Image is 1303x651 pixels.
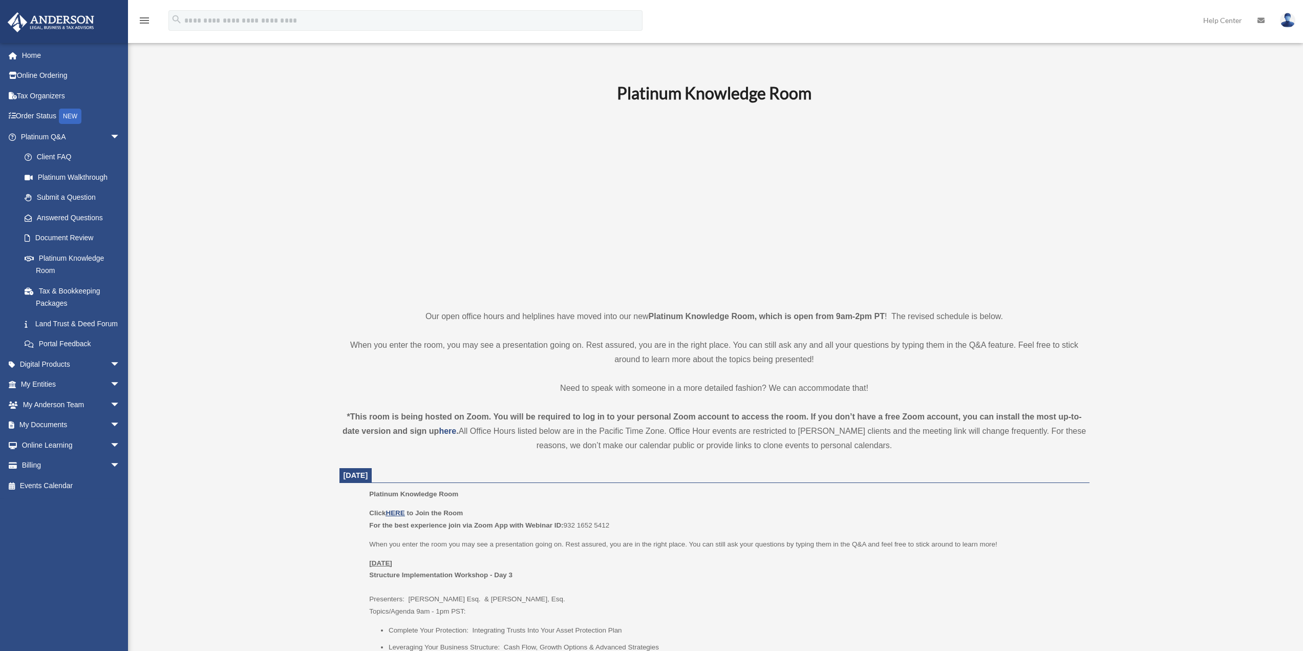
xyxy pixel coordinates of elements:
[110,127,131,148] span: arrow_drop_down
[14,248,131,281] a: Platinum Knowledge Room
[649,312,885,321] strong: Platinum Knowledge Room, which is open from 9am-2pm PT
[7,374,136,395] a: My Entitiesarrow_drop_down
[343,412,1082,435] strong: *This room is being hosted on Zoom. You will be required to log in to your personal Zoom account ...
[14,281,136,313] a: Tax & Bookkeeping Packages
[7,45,136,66] a: Home
[339,381,1090,395] p: Need to speak with someone in a more detailed fashion? We can accommodate that!
[386,509,404,517] a: HERE
[14,334,136,354] a: Portal Feedback
[339,338,1090,367] p: When you enter the room, you may see a presentation going on. Rest assured, you are in the right ...
[439,427,456,435] a: here
[7,127,136,147] a: Platinum Q&Aarrow_drop_down
[1280,13,1295,28] img: User Pic
[110,354,131,375] span: arrow_drop_down
[456,427,458,435] strong: .
[369,490,458,498] span: Platinum Knowledge Room
[171,14,182,25] i: search
[7,106,136,127] a: Order StatusNEW
[14,167,136,187] a: Platinum Walkthrough
[561,117,868,290] iframe: 231110_Toby_KnowledgeRoom
[7,475,136,496] a: Events Calendar
[617,83,811,103] b: Platinum Knowledge Room
[14,187,136,208] a: Submit a Question
[7,354,136,374] a: Digital Productsarrow_drop_down
[369,559,392,567] u: [DATE]
[14,313,136,334] a: Land Trust & Deed Forum
[369,521,563,529] b: For the best experience join via Zoom App with Webinar ID:
[14,207,136,228] a: Answered Questions
[344,471,368,479] span: [DATE]
[7,455,136,476] a: Billingarrow_drop_down
[369,571,512,579] b: Structure Implementation Workshop - Day 3
[407,509,463,517] b: to Join the Room
[369,557,1082,618] p: Presenters: [PERSON_NAME] Esq. & [PERSON_NAME], Esq. Topics/Agenda 9am - 1pm PST:
[7,394,136,415] a: My Anderson Teamarrow_drop_down
[138,14,151,27] i: menu
[339,309,1090,324] p: Our open office hours and helplines have moved into our new ! The revised schedule is below.
[138,18,151,27] a: menu
[369,509,407,517] b: Click
[369,538,1082,551] p: When you enter the room you may see a presentation going on. Rest assured, you are in the right p...
[110,415,131,436] span: arrow_drop_down
[7,86,136,106] a: Tax Organizers
[7,415,136,435] a: My Documentsarrow_drop_down
[7,435,136,455] a: Online Learningarrow_drop_down
[5,12,97,32] img: Anderson Advisors Platinum Portal
[110,435,131,456] span: arrow_drop_down
[389,624,1082,637] li: Complete Your Protection: Integrating Trusts Into Your Asset Protection Plan
[14,147,136,167] a: Client FAQ
[110,394,131,415] span: arrow_drop_down
[7,66,136,86] a: Online Ordering
[14,228,136,248] a: Document Review
[110,455,131,476] span: arrow_drop_down
[110,374,131,395] span: arrow_drop_down
[339,410,1090,453] div: All Office Hours listed below are in the Pacific Time Zone. Office Hour events are restricted to ...
[59,109,81,124] div: NEW
[369,507,1082,531] p: 932 1652 5412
